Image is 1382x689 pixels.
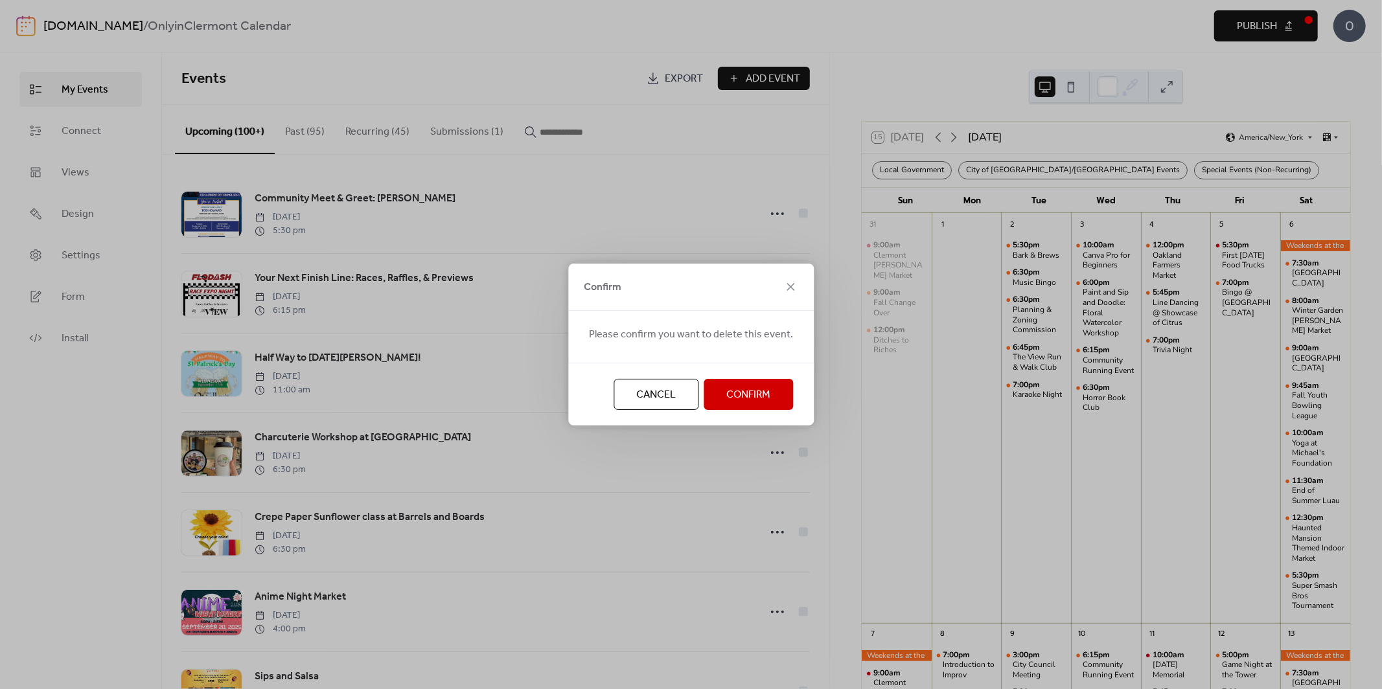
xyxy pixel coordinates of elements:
button: Confirm [704,379,793,410]
span: Please confirm you want to delete this event. [589,327,793,343]
span: Cancel [636,387,676,403]
span: Confirm [584,280,621,295]
span: Confirm [726,387,770,403]
button: Cancel [614,379,698,410]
